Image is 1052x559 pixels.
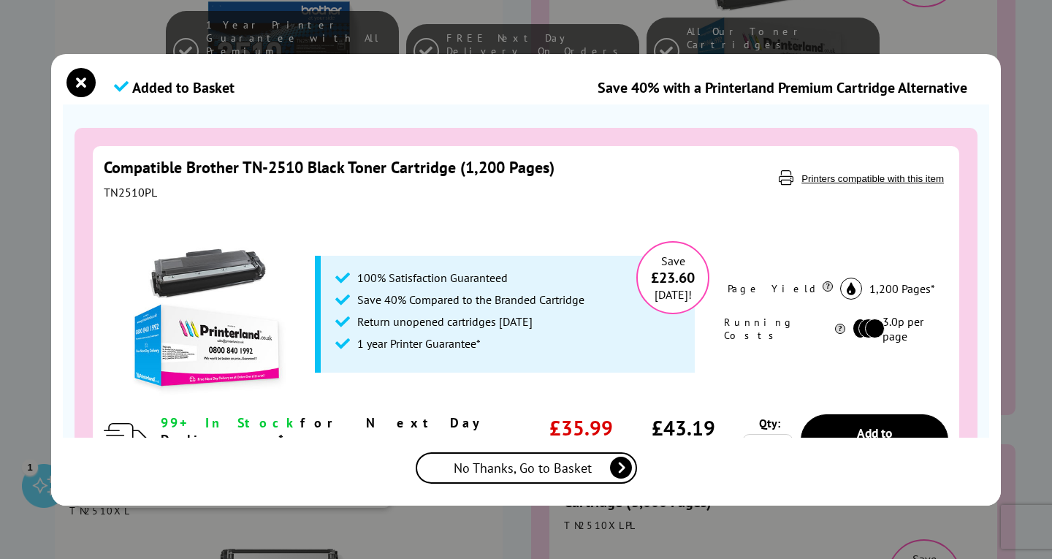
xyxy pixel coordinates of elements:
span: Add to Basket [856,425,893,458]
div: Running Costs [724,314,845,343]
span: No Thanks, Go to Basket [454,460,599,476]
div: TN2510PL [104,185,753,199]
span: Return unopened cartridges [DATE] [357,314,533,329]
div: for Next Day Delivery* [161,414,526,448]
span: 99+ In Stock [161,414,300,431]
span: 100% Satisfaction Guaranteed [357,270,508,285]
div: Save 40% with a Printerland Premium Cartridge Alternative [598,78,967,97]
button: Printers compatible with this item [797,172,948,185]
span: 1,200 Pages* [869,281,935,296]
a: No Thanks, Go to Basket [416,452,637,484]
span: £43.19 [652,414,715,441]
img: black_icon.svg [840,278,862,300]
div: modal_delivery [161,414,526,468]
span: £23.60 [651,268,695,287]
button: close modal [70,72,92,94]
span: Save 40% Compared to the Branded Cartridge [357,292,584,307]
span: [DATE]! [655,287,692,302]
span: 1 year Printer Guarantee* [357,336,481,351]
img: Compatible Brother TN-2510 Black Toner Cartridge (1,200 Pages) [118,221,301,404]
div: Page Yield [728,278,833,300]
li: 3.0p per page [853,314,935,343]
span: Added to Basket [132,78,235,97]
span: Qty: [759,416,780,430]
span: £35.99 [549,414,613,441]
span: Save [661,254,685,268]
a: Compatible Brother TN-2510 Black Toner Cartridge (1,200 Pages) [104,157,554,178]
